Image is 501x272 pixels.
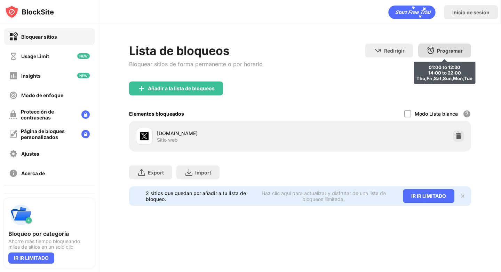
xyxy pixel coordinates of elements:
[9,52,18,61] img: time-usage-off.svg
[9,91,18,100] img: focus-off.svg
[140,132,149,140] img: favicons
[21,73,41,79] div: Insights
[9,149,18,158] img: settings-off.svg
[129,111,184,117] div: Elementos bloqueados
[81,110,90,119] img: lock-menu.svg
[21,128,76,140] div: Página de bloques personalizados
[452,9,490,15] div: Inicio de sesión
[148,86,215,91] div: Añadir a la lista de bloqueos
[9,71,18,80] img: insights-off.svg
[129,61,263,68] div: Bloquear sitios de forma permanente o por horario
[8,252,54,264] div: IR IR LIMITADO
[77,73,90,78] img: new-icon.svg
[21,109,76,121] div: Protección de contraseñas
[129,44,263,58] div: Lista de bloqueos
[437,48,463,54] div: Programar
[148,170,164,176] div: Export
[384,48,405,54] div: Redirigir
[388,5,436,19] div: animation
[157,137,178,143] div: Sitio web
[21,53,49,59] div: Usage Limit
[416,70,472,76] div: 14:00 to 22:00
[8,239,90,250] div: Ahorre más tiempo bloqueando miles de sitios en un solo clic
[9,110,17,119] img: password-protection-off.svg
[8,230,90,237] div: Bloqueo por categoría
[403,189,454,203] div: IR IR LIMITADO
[8,202,33,227] img: push-categories.svg
[81,130,90,138] img: lock-menu.svg
[253,190,394,202] div: Haz clic aquí para actualizar y disfrutar de una lista de bloqueos ilimitada.
[416,64,472,70] div: 01:00 to 12:30
[195,170,211,176] div: Import
[21,170,45,176] div: Acerca de
[416,76,472,81] div: Thu,Fri,Sat,Sun,Mon,Tue
[77,53,90,59] img: new-icon.svg
[157,130,300,137] div: [DOMAIN_NAME]
[5,5,54,19] img: logo-blocksite.svg
[146,190,248,202] div: 2 sitios que quedan por añadir a tu lista de bloqueo.
[9,130,17,138] img: customize-block-page-off.svg
[415,111,458,117] div: Modo Lista blanca
[460,193,466,199] img: x-button.svg
[9,169,18,178] img: about-off.svg
[21,151,39,157] div: Ajustes
[21,34,57,40] div: Bloquear sitios
[9,32,18,41] img: block-on.svg
[21,92,63,98] div: Modo de enfoque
